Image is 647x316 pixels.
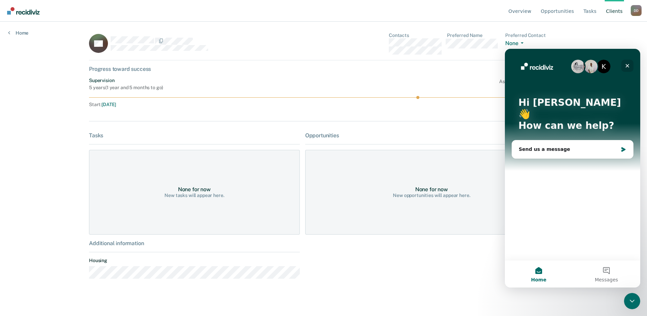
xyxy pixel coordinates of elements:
button: Profile dropdown button [631,5,642,16]
a: Home [8,30,28,36]
iframe: Intercom live chat [505,49,640,288]
div: Assigned to [499,78,558,91]
div: Additional information [89,240,300,246]
div: D D [631,5,642,16]
div: Start : [89,102,324,107]
dt: Contacts [389,33,442,38]
div: 5 years ( 1 year and 5 months to go ) [89,85,163,91]
div: End : [327,102,558,107]
div: None for now [178,186,211,193]
div: New tasks will appear here. [164,193,224,198]
dt: Preferred Name [447,33,500,38]
div: Progress toward success [89,66,558,72]
dt: Housing [89,258,300,263]
dt: Preferred Contact [505,33,558,38]
div: None for now [415,186,448,193]
iframe: Intercom live chat [624,293,640,309]
div: Opportunities [305,132,558,139]
button: None [505,40,526,48]
div: Tasks [89,132,300,139]
div: New opportunities will appear here. [393,193,470,198]
div: Supervision [89,78,163,83]
span: [DATE] [102,102,116,107]
img: Recidiviz [7,7,40,15]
